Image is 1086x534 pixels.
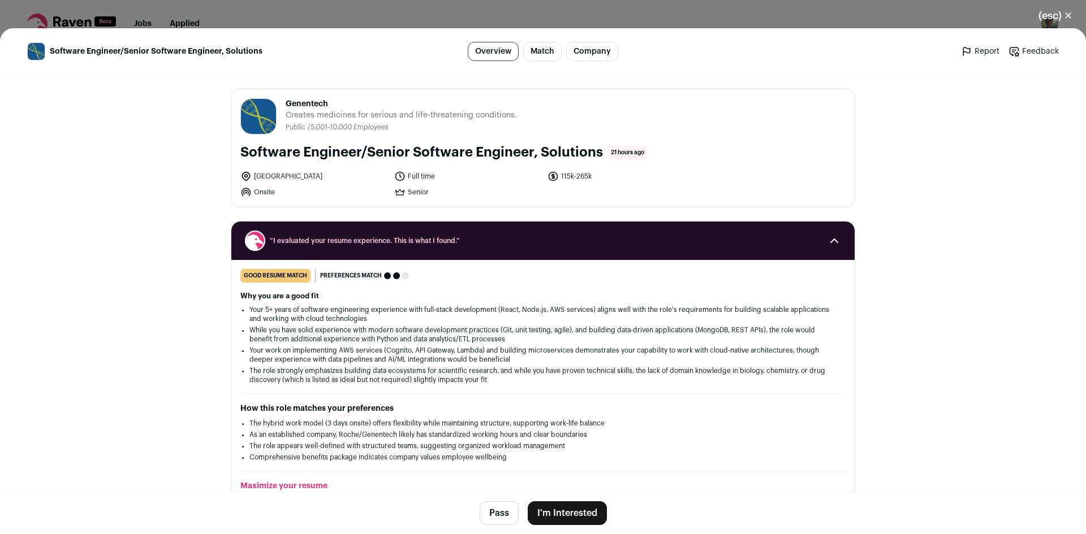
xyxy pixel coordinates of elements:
[249,346,837,364] li: Your work on implementing AWS services (Cognito, API Gateway, Lambda) and building microservices ...
[468,42,519,61] a: Overview
[480,501,519,525] button: Pass
[286,98,517,110] span: Genentech
[240,171,387,182] li: [GEOGRAPHIC_DATA]
[28,43,45,60] img: 5b886109a0c4126ebd98aa3b9cf30b7b3884af138c35b0e1848bdb7c956912b5.jpg
[1025,3,1086,28] button: Close modal
[249,453,837,462] li: Comprehensive benefits package indicates company values employee wellbeing
[249,441,837,450] li: The role appears well-defined with structured teams, suggesting organized workload management
[394,186,541,198] li: Senior
[249,430,837,439] li: As an established company, Roche/Genentech likely has standardized working hours and clear bounda...
[566,42,618,61] a: Company
[523,42,562,61] a: Match
[240,403,846,414] h2: How this role matches your preferences
[286,110,517,121] span: Creates medicines for serious and life-threatening conditions.
[607,146,648,159] span: 21 hours ago
[311,124,389,131] span: 5,001-10,000 Employees
[320,270,382,281] span: Preferences match
[308,123,389,132] li: /
[50,46,262,57] span: Software Engineer/Senior Software Engineer, Solutions
[240,269,311,283] div: good resume match
[240,480,846,492] h2: Maximize your resume
[548,171,695,182] li: 115k-265k
[240,144,603,162] h1: Software Engineer/Senior Software Engineer, Solutions
[1009,46,1059,57] a: Feedback
[286,123,308,132] li: Public
[249,366,837,384] li: The role strongly emphasizes building data ecosystems for scientific research, and while you have...
[241,99,276,134] img: 5b886109a0c4126ebd98aa3b9cf30b7b3884af138c35b0e1848bdb7c956912b5.jpg
[249,325,837,344] li: While you have solid experience with modern software development practices (Git, unit testing, ag...
[240,292,846,301] h2: Why you are a good fit
[394,171,541,182] li: Full time
[961,46,999,57] a: Report
[270,236,816,245] span: “I evaluated your resume experience. This is what I found.”
[240,186,387,198] li: Onsite
[249,419,837,428] li: The hybrid work model (3 days onsite) offers flexibility while maintaining structure, supporting ...
[528,501,607,525] button: I'm Interested
[249,305,837,323] li: Your 5+ years of software engineering experience with full-stack development (React, Node.js, AWS...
